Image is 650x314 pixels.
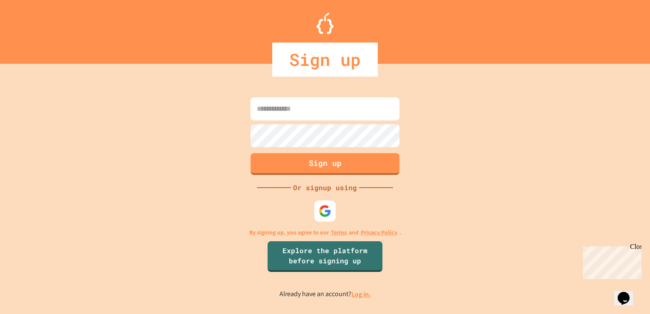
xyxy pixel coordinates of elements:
div: Sign up [272,43,378,77]
a: Terms [331,228,347,237]
iframe: chat widget [579,243,641,279]
a: Privacy Policy [361,228,397,237]
img: google-icon.svg [319,205,331,217]
p: By signing up, you agree to our and . [249,228,401,237]
p: Already have an account? [279,289,371,300]
button: Sign up [251,153,399,175]
a: Log in. [351,290,371,299]
a: Explore the platform before signing up [268,241,382,272]
div: Or signup using [291,183,359,193]
img: Logo.svg [316,13,334,34]
div: Chat with us now!Close [3,3,59,54]
iframe: chat widget [614,280,641,305]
